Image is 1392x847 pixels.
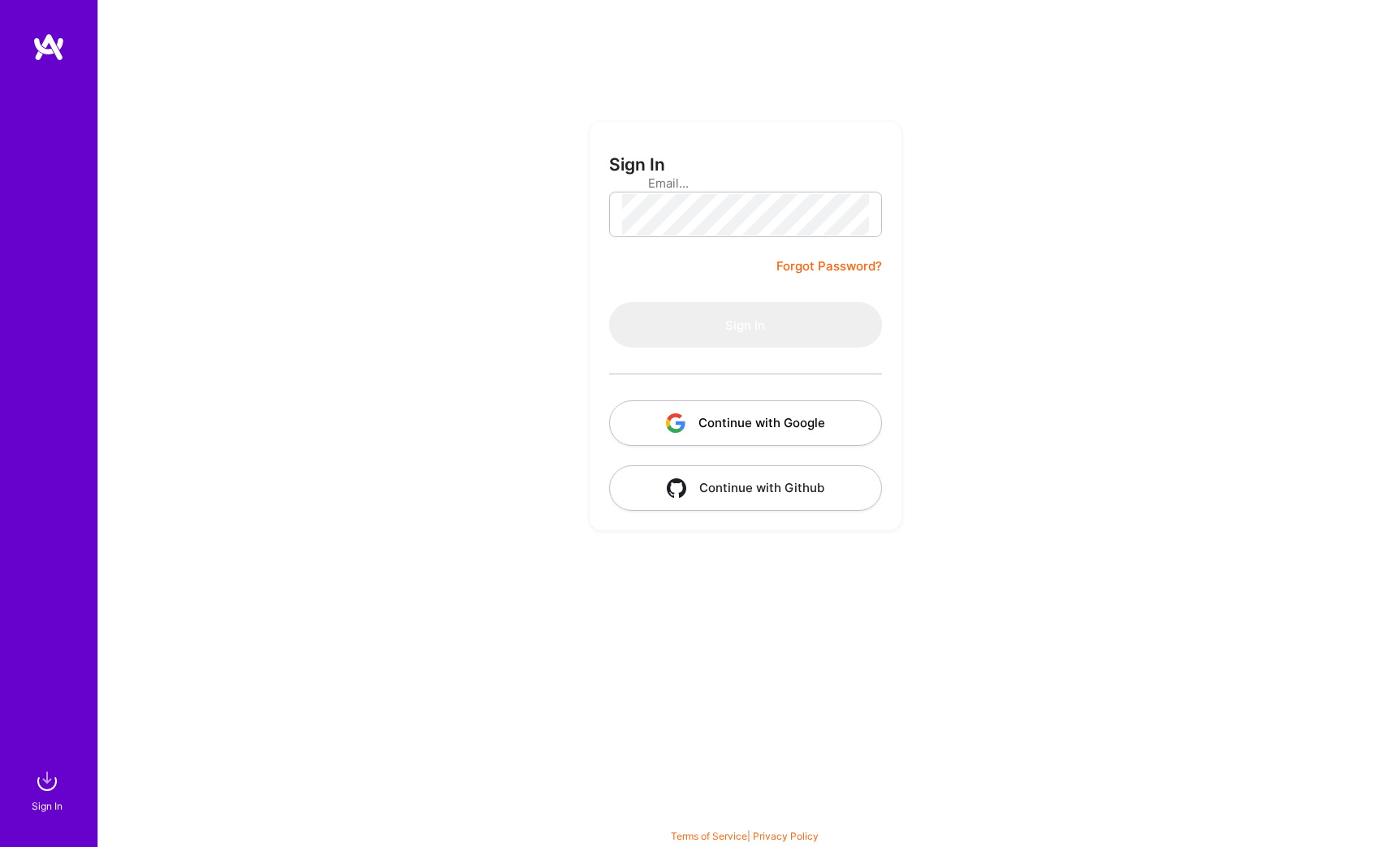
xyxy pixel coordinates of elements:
span: | [671,830,819,842]
img: icon [667,478,686,498]
a: sign inSign In [34,765,63,815]
button: Continue with Github [609,465,882,511]
div: © 2025 ATeams Inc., All rights reserved. [97,798,1392,839]
img: sign in [31,765,63,797]
h3: Sign In [609,154,665,175]
img: icon [666,413,685,433]
div: Sign In [32,797,63,815]
button: Continue with Google [609,400,882,446]
a: Forgot Password? [776,257,882,276]
img: logo [32,32,65,62]
input: Email... [648,162,843,204]
a: Privacy Policy [753,830,819,842]
button: Sign In [609,302,882,348]
a: Terms of Service [671,830,747,842]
